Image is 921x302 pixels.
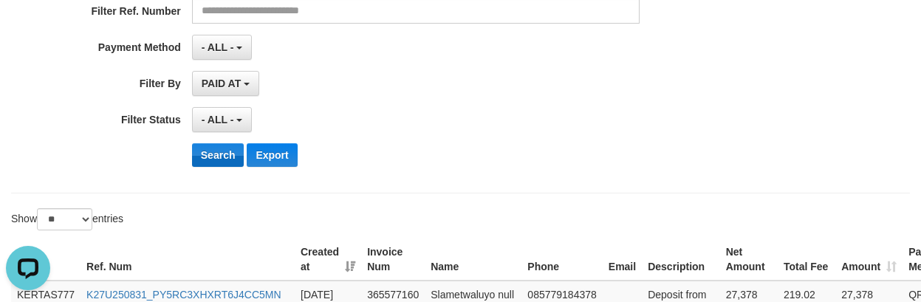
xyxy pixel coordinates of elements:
th: Invoice Num [361,238,425,281]
th: Ref. Num [81,238,295,281]
th: Amount: activate to sort column ascending [835,238,903,281]
select: Showentries [37,208,92,230]
button: Search [192,143,244,167]
th: Phone [521,238,602,281]
th: Name [425,238,521,281]
button: PAID AT [192,71,259,96]
label: Show entries [11,208,123,230]
th: Net Amount [720,238,778,281]
th: Game [11,238,81,281]
button: Open LiveChat chat widget [6,6,50,50]
button: - ALL - [192,35,252,60]
span: PAID AT [202,78,241,89]
th: Description [642,238,720,281]
button: - ALL - [192,107,252,132]
th: Total Fee [778,238,835,281]
span: - ALL - [202,114,234,126]
th: Email [603,238,642,281]
span: - ALL - [202,41,234,53]
button: Export [247,143,297,167]
th: Created at: activate to sort column ascending [295,238,361,281]
a: K27U250831_PY5RC3XHXRT6J4CC5MN [86,289,281,301]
